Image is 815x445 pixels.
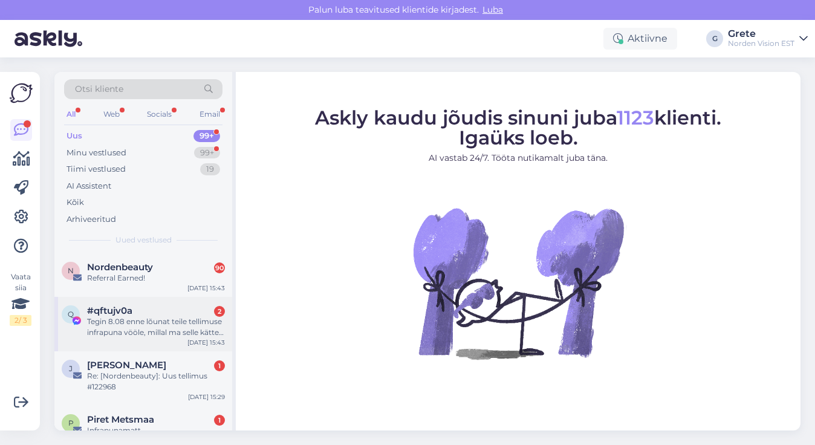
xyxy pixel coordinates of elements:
div: Tegin 8.08 enne lõunat teile tellimuse infrapuna vööle, millal ma selle kätte võiksin saada? [PER... [87,316,225,338]
span: q [68,310,74,319]
div: Minu vestlused [67,147,126,159]
span: N [68,266,74,275]
span: J [69,364,73,373]
div: [DATE] 15:43 [187,338,225,347]
div: Vaata siia [10,271,31,326]
p: AI vastab 24/7. Tööta nutikamalt juba täna. [315,152,721,164]
div: All [64,106,78,122]
span: Luba [479,4,507,15]
span: Piret Metsmaa [87,414,154,425]
span: Nordenbeauty [87,262,153,273]
div: 1 [214,360,225,371]
div: 1 [214,415,225,426]
div: 2 / 3 [10,315,31,326]
img: No Chat active [409,174,627,392]
div: [DATE] 15:43 [187,284,225,293]
a: GreteNorden Vision EST [728,29,808,48]
div: 99+ [194,147,220,159]
div: Arhiveeritud [67,213,116,226]
div: [DATE] 15:29 [188,392,225,401]
div: 90 [214,262,225,273]
div: G [706,30,723,47]
span: 1123 [617,106,654,129]
div: Socials [144,106,174,122]
div: 19 [200,163,220,175]
span: #qftujv0a [87,305,132,316]
div: AI Assistent [67,180,111,192]
span: Jaanika Almre [87,360,166,371]
div: Infrapunamatt [87,425,225,436]
div: Email [197,106,222,122]
img: Askly Logo [10,82,33,105]
div: Grete [728,29,794,39]
div: Norden Vision EST [728,39,794,48]
div: Aktiivne [603,28,677,50]
div: 99+ [193,130,220,142]
div: Tiimi vestlused [67,163,126,175]
span: Otsi kliente [75,83,123,96]
div: 2 [214,306,225,317]
div: Uus [67,130,82,142]
span: P [68,418,74,427]
div: Web [101,106,122,122]
div: Referral Earned! [87,273,225,284]
div: Kõik [67,197,84,209]
span: Uued vestlused [115,235,172,245]
div: Re: [Nordenbeauty]: Uus tellimus #122968 [87,371,225,392]
span: Askly kaudu jõudis sinuni juba klienti. Igaüks loeb. [315,106,721,149]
